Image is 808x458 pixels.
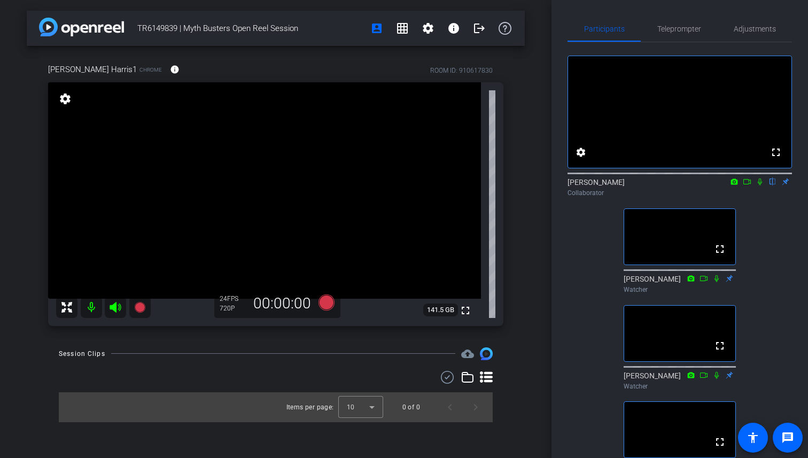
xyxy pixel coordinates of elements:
[747,431,759,444] mat-icon: accessibility
[39,18,124,36] img: app-logo
[781,431,794,444] mat-icon: message
[713,436,726,448] mat-icon: fullscreen
[461,347,474,360] span: Destinations for your clips
[624,370,736,391] div: [PERSON_NAME]
[59,348,105,359] div: Session Clips
[624,285,736,294] div: Watcher
[624,382,736,391] div: Watcher
[734,25,776,33] span: Adjustments
[463,394,488,420] button: Next page
[713,243,726,255] mat-icon: fullscreen
[370,22,383,35] mat-icon: account_box
[766,176,779,186] mat-icon: flip
[139,66,162,74] span: Chrome
[286,402,334,413] div: Items per page:
[58,92,73,105] mat-icon: settings
[220,304,246,313] div: 720P
[422,22,434,35] mat-icon: settings
[473,22,486,35] mat-icon: logout
[423,304,458,316] span: 141.5 GB
[461,347,474,360] mat-icon: cloud_upload
[227,295,238,302] span: FPS
[137,18,364,39] span: TR6149839 | Myth Busters Open Reel Session
[574,146,587,159] mat-icon: settings
[402,402,420,413] div: 0 of 0
[447,22,460,35] mat-icon: info
[246,294,318,313] div: 00:00:00
[48,64,137,75] span: [PERSON_NAME] Harris1
[770,146,782,159] mat-icon: fullscreen
[396,22,409,35] mat-icon: grid_on
[170,65,180,74] mat-icon: info
[568,177,792,198] div: [PERSON_NAME]
[220,294,246,303] div: 24
[430,66,493,75] div: ROOM ID: 910617830
[437,394,463,420] button: Previous page
[657,25,701,33] span: Teleprompter
[713,339,726,352] mat-icon: fullscreen
[624,274,736,294] div: [PERSON_NAME]
[480,347,493,360] img: Session clips
[584,25,625,33] span: Participants
[568,188,792,198] div: Collaborator
[459,304,472,317] mat-icon: fullscreen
